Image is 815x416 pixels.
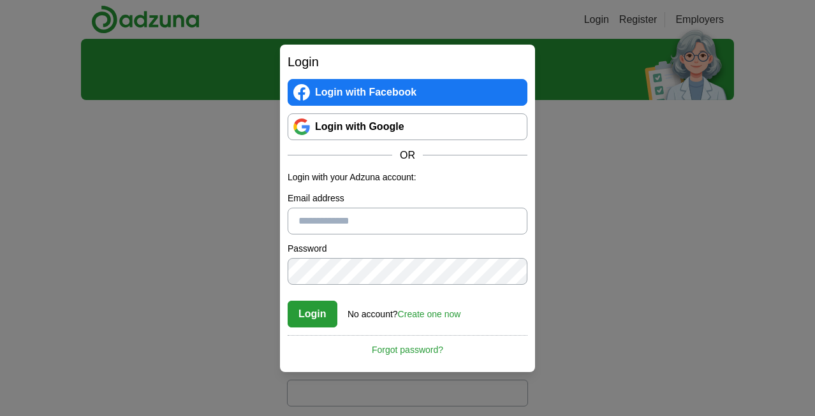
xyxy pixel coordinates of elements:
[288,335,527,357] a: Forgot password?
[288,79,527,106] a: Login with Facebook
[348,300,460,321] div: No account?
[392,148,423,163] span: OR
[288,242,527,255] label: Password
[288,301,337,327] button: Login
[288,113,527,140] a: Login with Google
[288,171,527,184] p: Login with your Adzuna account:
[288,52,527,71] h2: Login
[398,309,461,319] a: Create one now
[288,192,527,205] label: Email address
